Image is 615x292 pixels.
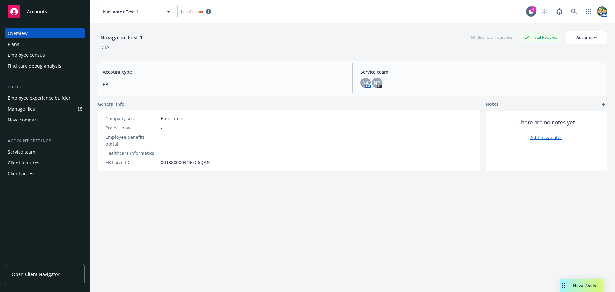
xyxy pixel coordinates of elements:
a: Start snowing [538,5,551,18]
span: Test Account [180,9,203,14]
button: Actions [566,31,607,44]
a: Add new notes [530,134,562,141]
span: Notes [486,101,499,108]
a: Find care debug analysis [5,61,85,71]
div: Overview [8,28,28,38]
span: Test Account [178,8,214,15]
a: Plans [5,39,85,49]
a: Manage files [5,104,85,114]
span: General info [98,101,125,107]
a: Report a Bug [553,5,566,18]
span: NP [374,79,380,86]
span: Navigator Test 1 [103,8,159,15]
button: Navigator Test 1 [98,5,178,18]
a: add [600,101,607,108]
span: Open Client Navigator [12,271,60,278]
div: Service team [8,147,35,157]
div: Manage files [8,104,35,114]
a: Accounts [5,3,85,21]
span: Account type [103,69,345,75]
span: There are no notes yet [518,119,575,126]
div: DBA: - [100,44,112,51]
span: Service team [360,69,602,75]
div: EB Force ID [105,159,158,166]
div: Healthcare Informatics [105,150,158,156]
span: Accounts [27,9,47,14]
div: Nova compare [8,115,39,125]
div: Find care debug analysis [8,61,61,71]
a: Switch app [582,5,595,18]
span: Nova Assist [573,283,598,288]
div: Tools [5,84,85,90]
button: Nova Assist [560,279,603,292]
div: Project plan [105,124,158,131]
a: Nova compare [5,115,85,125]
a: Overview [5,28,85,38]
div: Employee census [8,50,45,60]
a: Client access [5,169,85,179]
div: Business Insurance [468,33,515,41]
div: Employee experience builder [8,93,70,103]
a: Service team [5,147,85,157]
div: Company size [105,115,158,122]
span: - [161,150,162,156]
img: photo [597,6,607,17]
div: Client access [8,169,36,179]
span: - [161,137,162,144]
a: Employee experience builder [5,93,85,103]
span: 0018X00003NkSC6QAN [161,159,210,166]
div: Drag to move [560,279,568,292]
span: - [161,124,162,131]
div: Client features [8,158,39,168]
div: Total Rewards [521,33,561,41]
div: 4 [530,6,536,12]
a: Client features [5,158,85,168]
div: Employee benefits portal [105,134,158,147]
span: EB [103,81,345,88]
a: Employee census [5,50,85,60]
div: Account settings [5,138,85,144]
span: Enterprise [161,115,183,122]
span: NA [362,79,369,86]
a: Search [568,5,580,18]
div: Plans [8,39,19,49]
div: Navigator Test 1 [98,33,145,42]
div: Actions [576,31,597,44]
